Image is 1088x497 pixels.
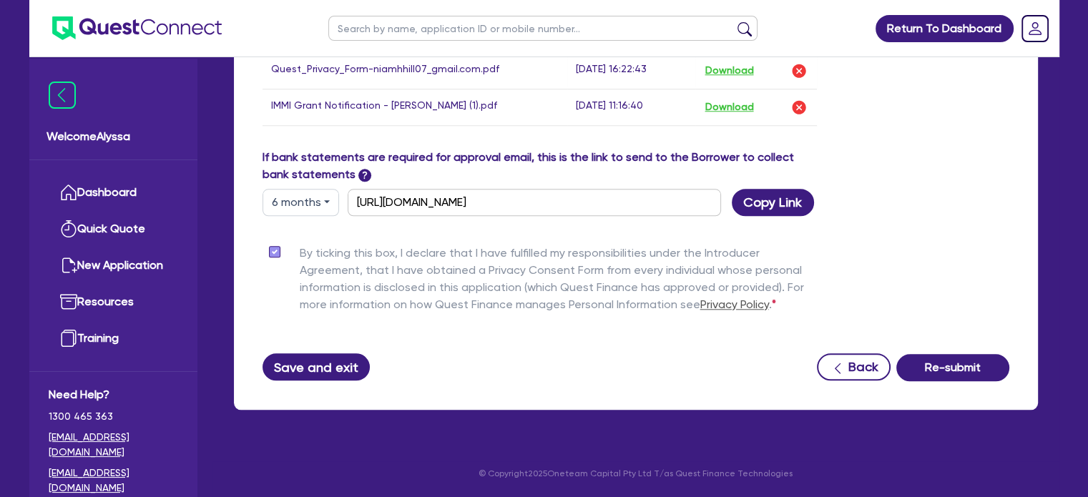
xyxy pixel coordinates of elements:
[49,211,178,247] a: Quick Quote
[49,430,178,460] a: [EMAIL_ADDRESS][DOMAIN_NAME]
[790,62,808,79] img: delete-icon
[49,82,76,109] img: icon-menu-close
[224,467,1048,480] p: © Copyright 2025 Oneteam Capital Pty Ltd T/as Quest Finance Technologies
[328,16,758,41] input: Search by name, application ID or mobile number...
[790,99,808,116] img: delete-icon
[263,52,568,89] td: Quest_Privacy_Form-niamhhill07_gmail.com.pdf
[358,169,371,182] span: ?
[263,353,371,380] button: Save and exit
[60,293,77,310] img: resources
[49,386,178,403] span: Need Help?
[60,330,77,347] img: training
[704,98,754,117] button: Download
[49,284,178,320] a: Resources
[700,297,769,311] a: Privacy Policy
[263,189,339,216] button: Dropdown toggle
[567,52,695,89] td: [DATE] 16:22:43
[300,245,818,319] label: By ticking this box, I declare that I have fulfilled my responsibilities under the Introducer Agr...
[896,354,1009,381] button: Re-submit
[876,15,1014,42] a: Return To Dashboard
[263,89,568,125] td: IMMI Grant Notification - [PERSON_NAME] (1).pdf
[817,353,891,380] button: Back
[49,409,178,424] span: 1300 465 363
[49,466,178,496] a: [EMAIL_ADDRESS][DOMAIN_NAME]
[52,16,222,40] img: quest-connect-logo-blue
[46,128,180,145] span: Welcome Alyssa
[1016,10,1054,47] a: Dropdown toggle
[704,61,754,80] button: Download
[60,257,77,274] img: new-application
[60,220,77,237] img: quick-quote
[567,89,695,125] td: [DATE] 11:16:40
[49,247,178,284] a: New Application
[263,149,818,183] label: If bank statements are required for approval email, this is the link to send to the Borrower to c...
[49,174,178,211] a: Dashboard
[732,189,814,216] button: Copy Link
[49,320,178,357] a: Training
